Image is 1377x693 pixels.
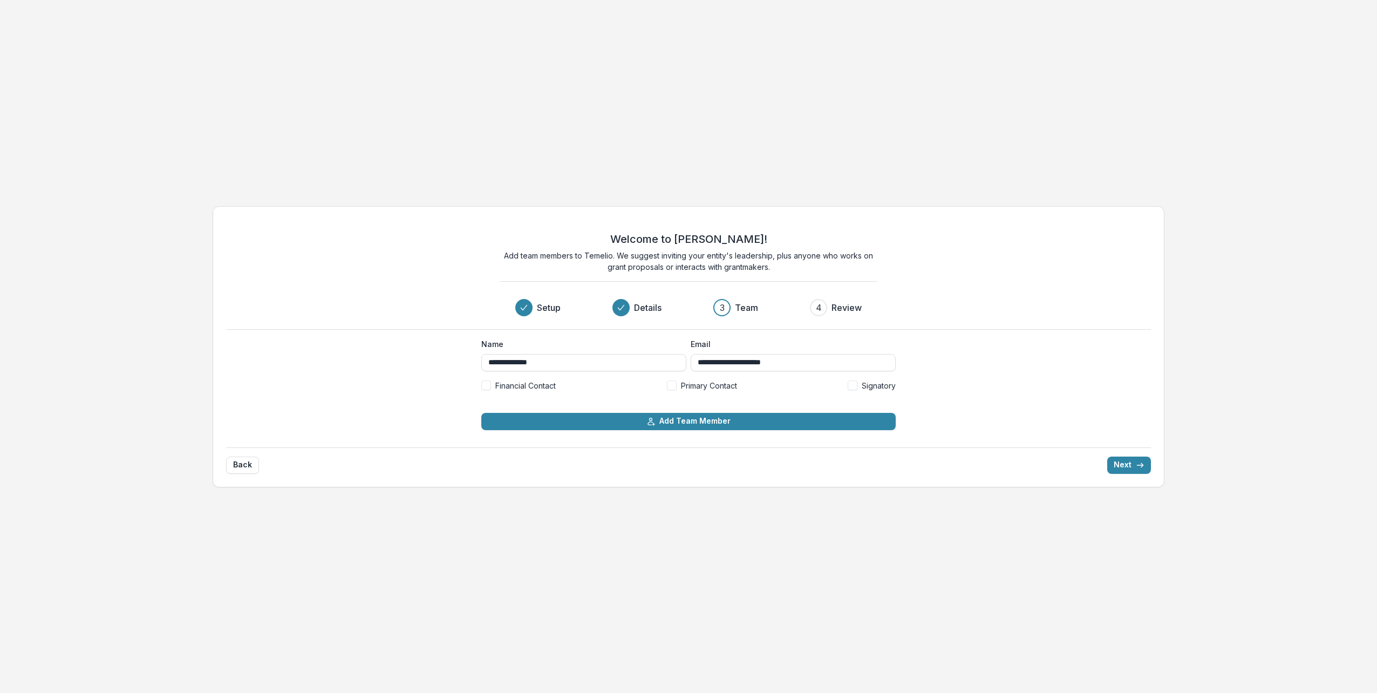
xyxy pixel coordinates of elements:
[681,380,737,391] span: Primary Contact
[515,299,862,316] div: Progress
[862,380,896,391] span: Signatory
[481,338,680,350] label: Name
[691,338,889,350] label: Email
[735,301,758,314] h3: Team
[495,380,556,391] span: Financial Contact
[816,301,822,314] div: 4
[537,301,561,314] h3: Setup
[720,301,725,314] div: 3
[481,413,896,430] button: Add Team Member
[226,457,259,474] button: Back
[610,233,767,246] h2: Welcome to [PERSON_NAME]!
[831,301,862,314] h3: Review
[500,250,877,273] p: Add team members to Temelio. We suggest inviting your entity's leadership, plus anyone who works ...
[1107,457,1151,474] button: Next
[634,301,662,314] h3: Details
